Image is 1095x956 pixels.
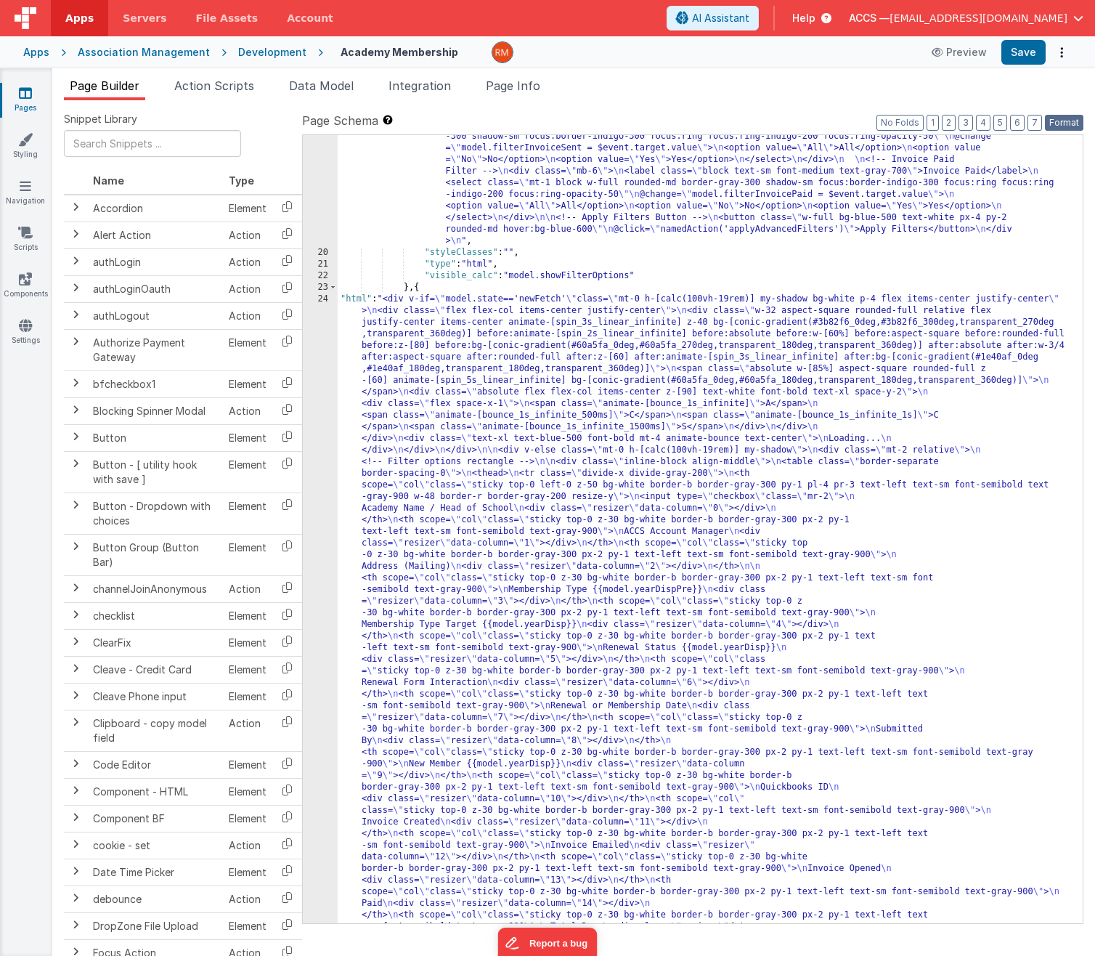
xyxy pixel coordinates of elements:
td: Button - Dropdown with choices [87,493,223,534]
button: Preview [923,41,996,64]
span: File Assets [196,11,259,25]
button: 1 [927,115,939,131]
td: Action [223,710,272,751]
td: authLogin [87,248,223,275]
td: checklist [87,602,223,629]
td: Cleave Phone input [87,683,223,710]
div: Association Management [78,45,210,60]
td: Action [223,302,272,329]
span: AI Assistant [692,11,749,25]
button: AI Assistant [667,6,759,31]
span: Integration [388,78,451,93]
td: authLoginOauth [87,275,223,302]
td: Button - [ utility hook with save ] [87,451,223,493]
td: Element [223,629,272,656]
button: 4 [976,115,990,131]
td: Date Time Picker [87,859,223,886]
input: Search Snippets ... [64,130,241,157]
td: Button Group (Button Bar) [87,534,223,575]
td: Action [223,886,272,912]
span: Page Schema [302,112,378,129]
h4: Academy Membership [341,46,458,57]
td: debounce [87,886,223,912]
td: Element [223,329,272,370]
td: Cleave - Credit Card [87,656,223,683]
button: ACCS — [EMAIL_ADDRESS][DOMAIN_NAME] [849,11,1083,25]
td: Action [223,248,272,275]
td: Element [223,683,272,710]
td: Component BF [87,805,223,832]
div: 23 [303,282,338,293]
button: Options [1051,42,1072,62]
td: Element [223,534,272,575]
button: Format [1045,115,1083,131]
td: Element [223,493,272,534]
td: Element [223,602,272,629]
span: Type [229,174,254,187]
button: 3 [958,115,973,131]
button: 7 [1027,115,1042,131]
button: No Folds [876,115,924,131]
div: Apps [23,45,49,60]
span: Help [792,11,815,25]
td: authLogout [87,302,223,329]
img: 1e10b08f9103151d1000344c2f9be56b [492,42,513,62]
div: 21 [303,259,338,270]
td: Button [87,424,223,451]
td: Element [223,656,272,683]
span: Page Builder [70,78,139,93]
td: Component - HTML [87,778,223,805]
button: 5 [993,115,1007,131]
td: Element [223,451,272,493]
td: Action [223,575,272,602]
span: Page Info [486,78,540,93]
span: Servers [123,11,166,25]
td: Accordion [87,195,223,222]
td: Authorize Payment Gateway [87,329,223,370]
button: 2 [942,115,956,131]
td: Action [223,275,272,302]
td: Alert Action [87,222,223,248]
td: ClearFix [87,629,223,656]
td: Element [223,805,272,832]
td: channelJoinAnonymous [87,575,223,602]
span: ACCS — [849,11,890,25]
td: Action [223,832,272,859]
td: Action [223,397,272,424]
span: Name [93,174,124,187]
td: Element [223,778,272,805]
td: Code Editor [87,751,223,778]
td: Blocking Spinner Modal [87,397,223,424]
td: DropZone File Upload [87,912,223,939]
span: Data Model [289,78,354,93]
span: Apps [65,11,94,25]
td: Clipboard - copy model field [87,710,223,751]
span: Snippet Library [64,112,137,126]
td: Element [223,195,272,222]
td: bfcheckbox1 [87,370,223,397]
td: cookie - set [87,832,223,859]
div: 22 [303,270,338,282]
td: Element [223,370,272,397]
td: Element [223,751,272,778]
td: Action [223,222,272,248]
div: Development [238,45,306,60]
span: [EMAIL_ADDRESS][DOMAIN_NAME] [890,11,1067,25]
td: Element [223,424,272,451]
div: 20 [303,247,338,259]
td: Element [223,859,272,886]
button: 6 [1010,115,1025,131]
button: Save [1001,40,1046,65]
td: Element [223,912,272,939]
span: Action Scripts [174,78,254,93]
